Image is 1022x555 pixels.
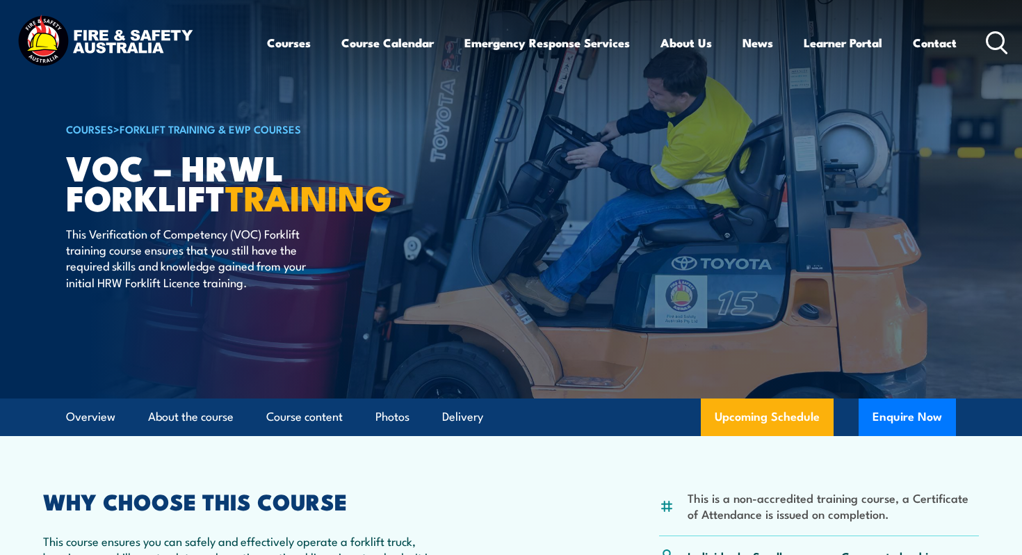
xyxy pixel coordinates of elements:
[66,120,409,137] h6: >
[859,399,956,436] button: Enquire Now
[43,491,449,510] h2: WHY CHOOSE THIS COURSE
[464,24,630,61] a: Emergency Response Services
[66,225,320,291] p: This Verification of Competency (VOC) Forklift training course ensures that you still have the re...
[375,399,409,435] a: Photos
[804,24,882,61] a: Learner Portal
[120,121,301,136] a: Forklift Training & EWP Courses
[660,24,712,61] a: About Us
[66,399,115,435] a: Overview
[225,170,392,223] strong: TRAINING
[743,24,773,61] a: News
[701,399,834,436] a: Upcoming Schedule
[148,399,234,435] a: About the course
[266,399,343,435] a: Course content
[442,399,483,435] a: Delivery
[267,24,311,61] a: Courses
[688,490,979,522] li: This is a non-accredited training course, a Certificate of Attendance is issued on completion.
[913,24,957,61] a: Contact
[341,24,434,61] a: Course Calendar
[66,152,409,211] h1: VOC – HRWL Forklift
[66,121,113,136] a: COURSES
